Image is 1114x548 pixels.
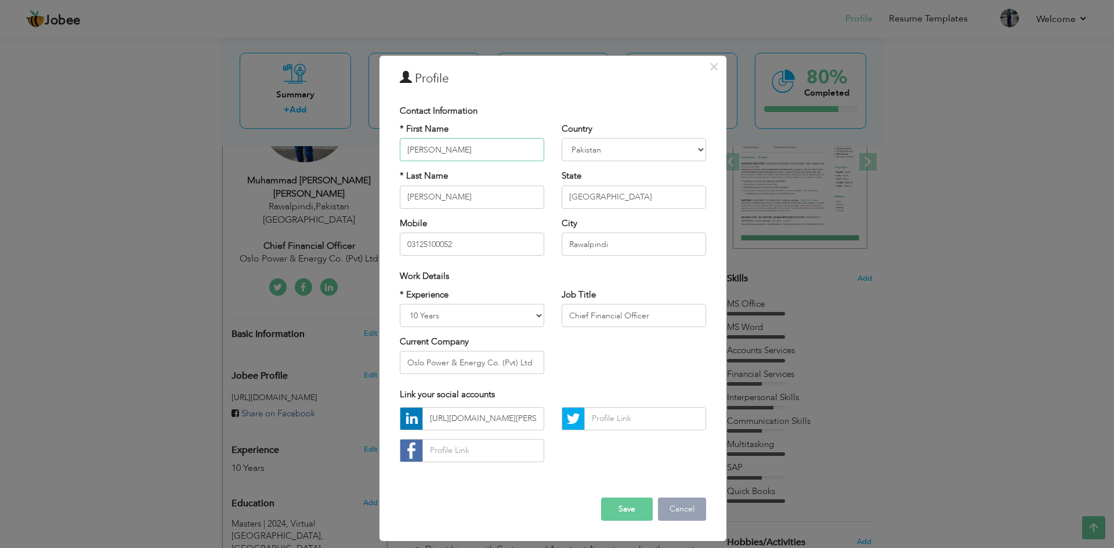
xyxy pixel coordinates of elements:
[400,217,427,230] label: Mobile
[562,123,592,135] label: Country
[400,408,422,430] img: linkedin
[709,56,719,77] span: ×
[400,270,449,282] span: Work Details
[422,407,544,430] input: Profile Link
[400,70,706,88] h3: Profile
[562,170,581,182] label: State
[562,289,596,301] label: Job Title
[584,407,706,430] input: Profile Link
[400,336,469,348] label: Current Company
[400,105,478,117] span: Contact Information
[562,217,577,230] label: City
[705,57,724,76] button: Close
[601,498,653,521] button: Save
[400,289,449,301] label: * Experience
[400,123,449,135] label: * First Name
[400,389,495,400] span: Link your social accounts
[400,170,448,182] label: * Last Name
[562,408,584,430] img: Twitter
[400,440,422,462] img: facebook
[658,498,706,521] button: Cancel
[422,439,544,462] input: Profile Link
